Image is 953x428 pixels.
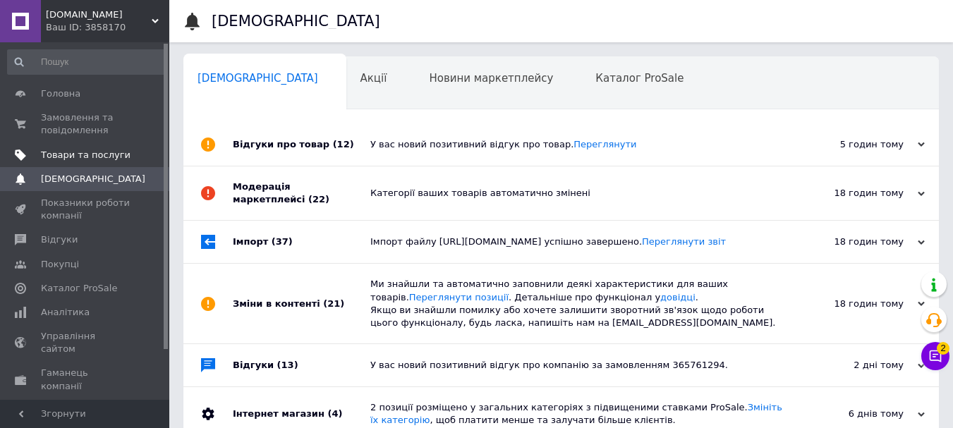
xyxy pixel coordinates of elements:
span: Bless-Market.prom.ua [46,8,152,21]
div: 5 годин тому [784,138,925,151]
div: 18 годин тому [784,298,925,310]
span: Гаманець компанії [41,367,130,392]
div: 6 днів тому [784,408,925,420]
div: Імпорт [233,221,370,263]
div: У вас новий позитивний відгук про компанію за замовленням 365761294. [370,359,784,372]
span: [DEMOGRAPHIC_DATA] [41,173,145,185]
span: (12) [333,139,354,149]
span: (37) [272,236,293,247]
div: Відгуки про товар [233,123,370,166]
a: Переглянути [573,139,636,149]
div: 18 годин тому [784,187,925,200]
a: довідці [660,292,696,302]
span: Головна [41,87,80,100]
h1: [DEMOGRAPHIC_DATA] [212,13,380,30]
div: Модерація маркетплейсі [233,166,370,220]
div: 2 дні тому [784,359,925,372]
span: (22) [308,194,329,204]
div: Відгуки [233,344,370,386]
div: Категорії ваших товарів автоматично змінені [370,187,784,200]
div: У вас новий позитивний відгук про товар. [370,138,784,151]
span: (13) [277,360,298,370]
span: (21) [323,298,344,309]
div: Ваш ID: 3858170 [46,21,169,34]
span: (4) [327,408,342,419]
button: Чат з покупцем2 [921,342,949,370]
span: Відгуки [41,233,78,246]
input: Пошук [7,49,166,75]
div: Імпорт файлу [URL][DOMAIN_NAME] успішно завершено. [370,236,784,248]
div: Зміни в контенті [233,264,370,343]
span: Товари та послуги [41,149,130,161]
span: Показники роботи компанії [41,197,130,222]
span: Каталог ProSale [595,72,684,85]
a: Переглянути звіт [642,236,726,247]
span: Покупці [41,258,79,271]
span: Новини маркетплейсу [429,72,553,85]
span: Каталог ProSale [41,282,117,295]
a: Переглянути позиції [409,292,509,302]
span: Управління сайтом [41,330,130,355]
div: Ми знайшли та автоматично заповнили деякі характеристики для ваших товарів. . Детальніше про функ... [370,278,784,329]
div: 18 годин тому [784,236,925,248]
span: Замовлення та повідомлення [41,111,130,137]
div: 2 позиції розміщено у загальних категоріях з підвищеними ставками ProSale. , щоб платити менше та... [370,401,784,427]
span: [DEMOGRAPHIC_DATA] [198,72,318,85]
span: 2 [937,342,949,355]
span: Акції [360,72,387,85]
span: Аналітика [41,306,90,319]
